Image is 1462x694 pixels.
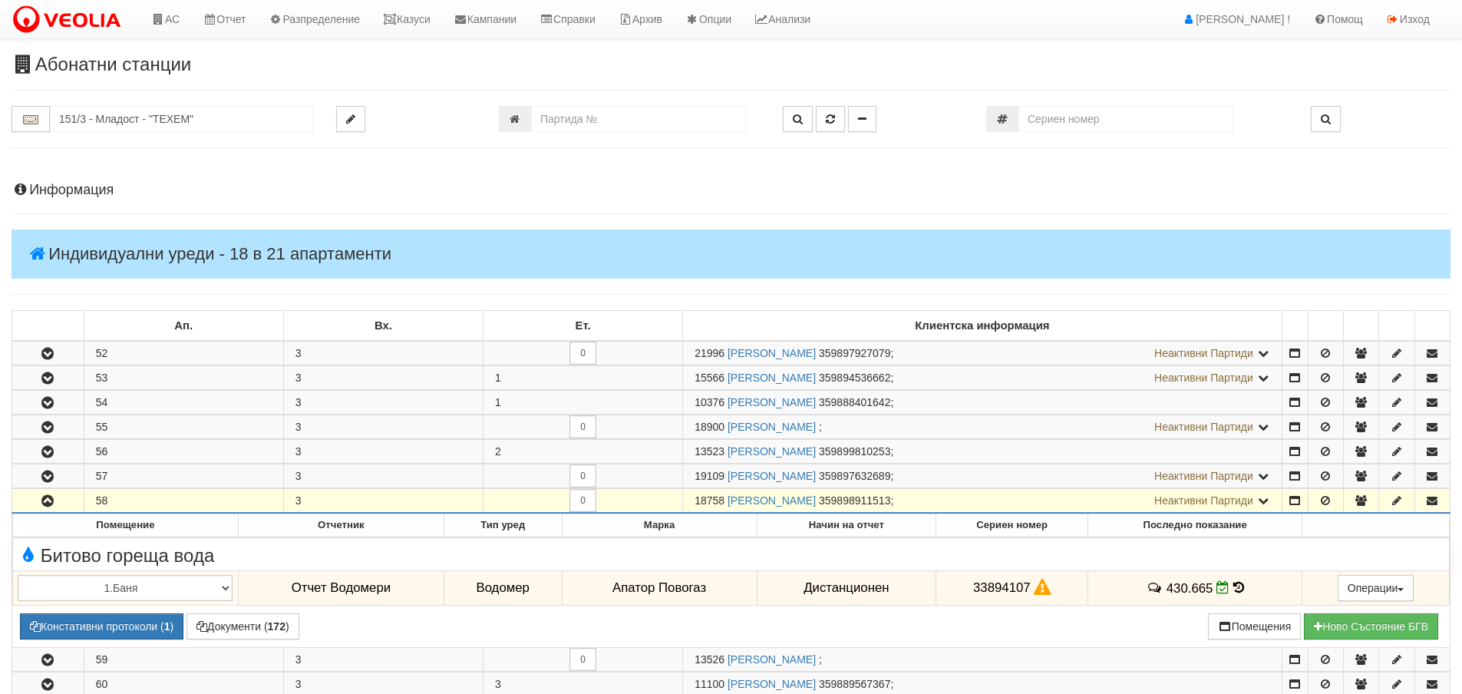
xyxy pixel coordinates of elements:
[238,514,444,537] th: Отчетник
[728,347,816,359] a: [PERSON_NAME]
[283,311,483,342] td: Вх.: No sort applied, sorting is disabled
[819,372,890,384] span: 359894536662
[20,613,183,639] button: Констативни протоколи (1)
[1282,311,1308,342] td: : No sort applied, sorting is disabled
[283,415,483,439] td: 3
[695,470,724,482] span: Партида №
[283,648,483,672] td: 3
[12,311,84,342] td: : No sort applied, sorting is disabled
[683,415,1282,439] td: ;
[283,366,483,390] td: 3
[1147,580,1167,595] span: История на забележките
[576,319,591,332] b: Ет.
[683,648,1282,672] td: ;
[174,319,193,332] b: Ап.
[17,546,214,566] span: Битово гореща вода
[683,341,1282,365] td: ;
[84,464,283,488] td: 57
[819,494,890,507] span: 359898911513
[1018,106,1233,132] input: Сериен номер
[819,445,890,458] span: 359899810253
[728,470,816,482] a: [PERSON_NAME]
[695,421,724,433] span: Партида №
[695,372,724,384] span: Партида №
[495,445,501,458] span: 2
[444,514,562,537] th: Тип уред
[683,489,1282,514] td: ;
[283,391,483,415] td: 3
[562,570,757,606] td: Апатор Повогаз
[728,421,816,433] a: [PERSON_NAME]
[84,366,283,390] td: 53
[84,415,283,439] td: 55
[283,464,483,488] td: 3
[495,372,501,384] span: 1
[50,106,313,132] input: Абонатна станция
[12,183,1450,198] h4: Информация
[186,613,299,639] button: Документи (172)
[757,514,936,537] th: Начин на отчет
[1154,421,1253,433] span: Неактивни Партиди
[1208,613,1302,639] button: Помещения
[164,620,170,633] b: 1
[819,470,890,482] span: 359897632689
[695,653,724,666] span: Партида №
[1154,494,1253,507] span: Неактивни Партиди
[375,319,392,332] b: Вх.
[915,319,1049,332] b: Клиентска информация
[936,514,1088,537] th: Сериен номер
[728,372,816,384] a: [PERSON_NAME]
[1344,311,1379,342] td: : No sort applied, sorting is disabled
[292,580,391,595] span: Отчет Водомери
[728,396,816,408] a: [PERSON_NAME]
[728,445,816,458] a: [PERSON_NAME]
[12,4,128,36] img: VeoliaLogo.png
[13,514,239,537] th: Помещение
[1233,580,1244,595] span: История на показанията
[695,445,724,458] span: Партида №
[683,311,1282,342] td: Клиентска информация: No sort applied, sorting is disabled
[84,489,283,514] td: 58
[483,311,682,342] td: Ет.: No sort applied, sorting is disabled
[728,494,816,507] a: [PERSON_NAME]
[268,620,285,633] b: 172
[1154,470,1253,482] span: Неактивни Партиди
[1216,581,1229,594] i: Редакция Отчет към 29/08/2025
[84,391,283,415] td: 54
[695,494,724,507] span: Партида №
[819,678,890,690] span: 359889567367
[495,396,501,408] span: 1
[84,311,283,342] td: Ап.: No sort applied, sorting is disabled
[695,347,724,359] span: Партида №
[695,396,724,408] span: Партида №
[1338,575,1414,601] button: Операции
[283,341,483,365] td: 3
[1154,347,1253,359] span: Неактивни Партиди
[1088,514,1302,537] th: Последно показание
[283,489,483,514] td: 3
[757,570,936,606] td: Дистанционен
[683,391,1282,415] td: ;
[495,678,501,690] span: 3
[444,570,562,606] td: Водомер
[12,55,1450,74] h3: Абонатни станции
[84,648,283,672] td: 59
[1304,613,1438,639] button: Новo Състояние БГВ
[819,396,890,408] span: 359888401642
[728,653,816,666] a: [PERSON_NAME]
[84,341,283,365] td: 52
[683,440,1282,464] td: ;
[1414,311,1450,342] td: : No sort applied, sorting is disabled
[695,678,724,690] span: Партида №
[728,678,816,690] a: [PERSON_NAME]
[683,464,1282,488] td: ;
[973,580,1031,595] span: 33894107
[1379,311,1414,342] td: : No sort applied, sorting is disabled
[1167,580,1213,595] span: 430.665
[12,230,1450,279] h4: Индивидуални уреди - 18 в 21 апартаменти
[1154,372,1253,384] span: Неактивни Партиди
[819,347,890,359] span: 359897927079
[283,440,483,464] td: 3
[683,366,1282,390] td: ;
[84,440,283,464] td: 56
